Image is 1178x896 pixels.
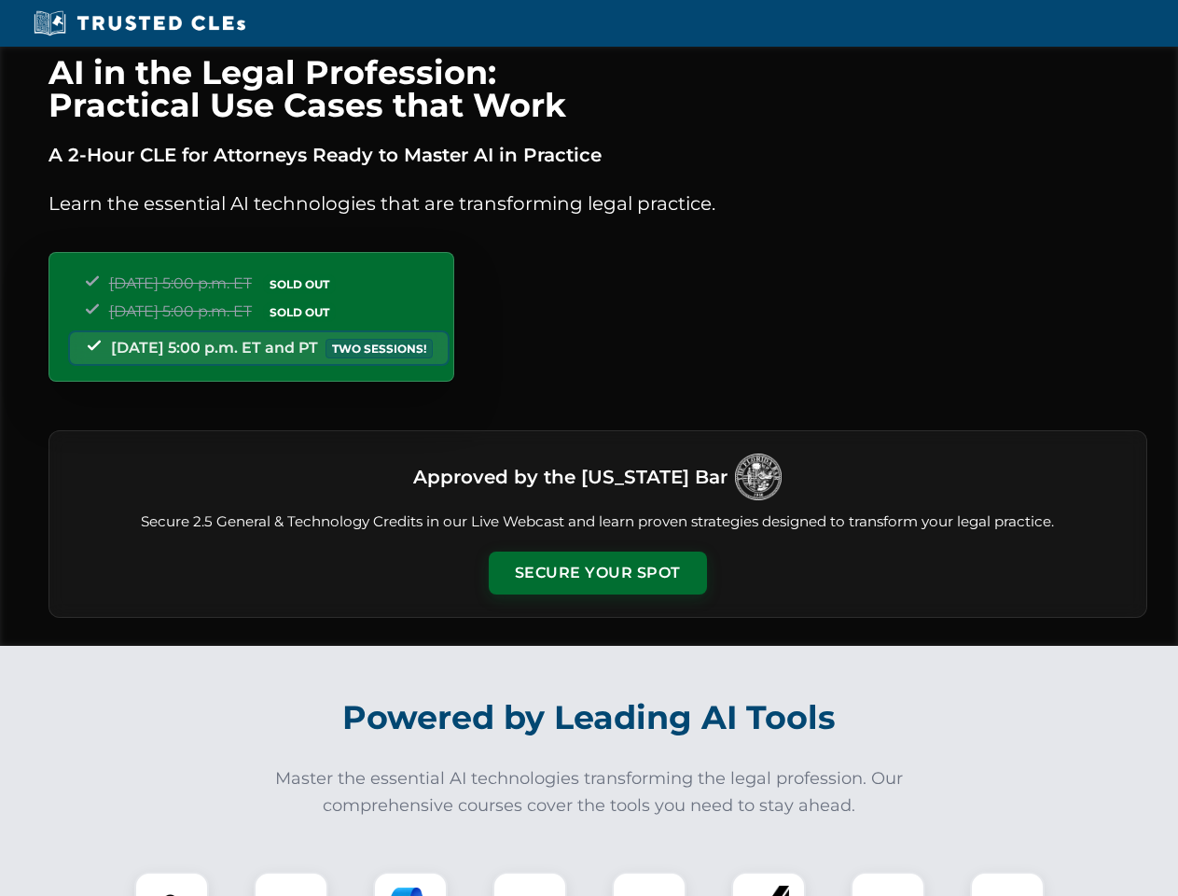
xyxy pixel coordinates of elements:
p: A 2-Hour CLE for Attorneys Ready to Master AI in Practice [49,140,1147,170]
h3: Approved by the [US_STATE] Bar [413,460,728,494]
img: Logo [735,454,782,500]
p: Learn the essential AI technologies that are transforming legal practice. [49,189,1147,218]
button: Secure Your Spot [489,552,707,595]
span: [DATE] 5:00 p.m. ET [109,274,252,292]
span: SOLD OUT [263,302,336,322]
h1: AI in the Legal Profession: Practical Use Cases that Work [49,56,1147,121]
p: Master the essential AI technologies transforming the legal profession. Our comprehensive courses... [263,765,916,819]
span: SOLD OUT [263,274,336,294]
img: Trusted CLEs [28,9,251,37]
p: Secure 2.5 General & Technology Credits in our Live Webcast and learn proven strategies designed ... [72,511,1124,533]
span: [DATE] 5:00 p.m. ET [109,302,252,320]
h2: Powered by Leading AI Tools [73,685,1106,750]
